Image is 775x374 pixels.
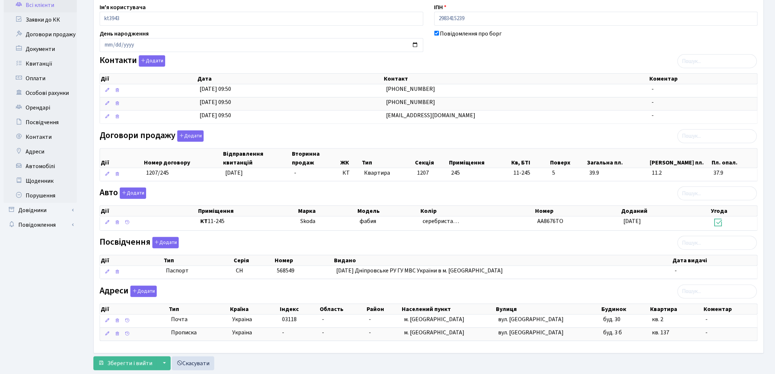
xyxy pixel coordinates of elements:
[100,3,146,12] label: Ім'я користувача
[513,169,546,177] span: 11-245
[604,329,622,337] span: буд. 3 б
[151,236,179,249] a: Додати
[4,56,77,71] a: Квитанції
[279,304,319,314] th: Індекс
[649,74,757,84] th: Коментар
[319,304,366,314] th: Область
[4,100,77,115] a: Орендарі
[552,169,583,177] span: 5
[414,149,448,168] th: Секція
[623,217,641,225] span: [DATE]
[291,149,340,168] th: Вторинна продаж
[652,329,670,337] span: кв. 137
[498,329,564,337] span: вул. [GEOGRAPHIC_DATA]
[714,169,754,177] span: 37.9
[534,206,620,216] th: Номер
[200,85,231,93] span: [DATE] 09:50
[386,98,435,106] span: [PHONE_NUMBER]
[100,304,168,314] th: Дії
[404,329,464,337] span: м. [GEOGRAPHIC_DATA]
[4,159,77,174] a: Автомобілі
[200,217,208,225] b: КТ
[678,186,757,200] input: Пошук...
[621,206,711,216] th: Доданий
[550,149,586,168] th: Поверх
[100,74,197,84] th: Дії
[678,285,757,299] input: Пошук...
[229,304,279,314] th: Країна
[706,329,708,337] span: -
[361,149,414,168] th: Тип
[4,203,77,218] a: Довідники
[652,85,654,93] span: -
[129,284,157,297] a: Додати
[139,55,165,67] button: Контакти
[143,149,222,168] th: Номер договору
[420,206,534,216] th: Колір
[649,304,703,314] th: Квартира
[146,169,169,177] span: 1207/245
[171,329,197,337] span: Прописка
[4,218,77,232] a: Повідомлення
[322,315,324,323] span: -
[130,286,157,297] button: Адреси
[369,329,371,337] span: -
[322,329,324,337] span: -
[118,186,146,199] a: Додати
[675,267,677,275] span: -
[652,315,664,323] span: кв. 2
[236,267,243,275] span: СН
[294,169,296,177] span: -
[342,169,358,177] span: КТ
[172,356,214,370] a: Скасувати
[120,188,146,199] button: Авто
[4,71,77,86] a: Оплати
[233,255,274,266] th: Серія
[197,206,297,216] th: Приміщення
[336,267,503,275] span: [DATE] Дніпровське РУ ГУ МВС України в м. [GEOGRAPHIC_DATA]
[100,206,197,216] th: Дії
[434,3,447,12] label: ІПН
[232,315,276,324] span: Україна
[649,149,711,168] th: [PERSON_NAME] пл.
[232,329,276,337] span: Україна
[100,286,157,297] label: Адреси
[364,169,411,177] span: Квартира
[152,237,179,248] button: Посвідчення
[386,111,475,119] span: [EMAIL_ADDRESS][DOMAIN_NAME]
[277,267,294,275] span: 568549
[200,111,231,119] span: [DATE] 09:50
[369,315,371,323] span: -
[366,304,401,314] th: Район
[537,217,563,225] span: АА8676ТО
[652,98,654,106] span: -
[511,149,550,168] th: Кв, БТІ
[200,98,231,106] span: [DATE] 09:50
[652,111,654,119] span: -
[678,129,757,143] input: Пошук...
[4,12,77,27] a: Заявки до КК
[4,115,77,130] a: Посвідчення
[357,206,420,216] th: Модель
[706,315,708,323] span: -
[282,315,297,323] span: 03118
[448,149,511,168] th: Приміщення
[440,29,502,38] label: Повідомлення про борг
[282,329,284,337] span: -
[4,86,77,100] a: Особові рахунки
[175,129,204,142] a: Додати
[333,255,672,266] th: Видано
[166,267,230,275] span: Паспорт
[498,315,564,323] span: вул. [GEOGRAPHIC_DATA]
[672,255,758,266] th: Дата видачі
[4,27,77,42] a: Договори продажу
[423,217,459,225] span: серебриста…
[100,29,149,38] label: День народження
[100,188,146,199] label: Авто
[451,169,460,177] span: 245
[4,188,77,203] a: Порушення
[383,74,649,84] th: Контакт
[404,315,464,323] span: м. [GEOGRAPHIC_DATA]
[200,217,294,226] span: 11-245
[586,149,649,168] th: Загальна пл.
